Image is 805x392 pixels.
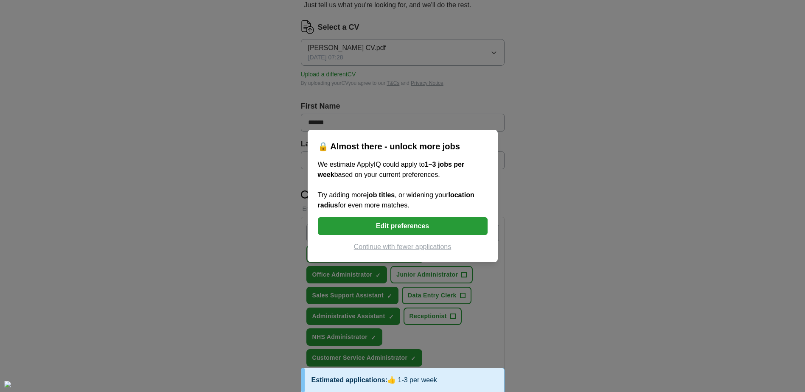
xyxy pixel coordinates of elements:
[318,242,488,252] button: Continue with fewer applications
[318,142,460,151] span: 🔒 Almost there - unlock more jobs
[318,217,488,235] button: Edit preferences
[311,376,388,384] span: Estimated applications:
[4,381,11,388] div: Cookie consent button
[387,376,437,384] span: 👍 1-3 per week
[4,381,11,388] img: Cookie%20settings
[367,191,395,199] b: job titles
[318,161,474,209] span: We estimate ApplyIQ could apply to based on your current preferences. Try adding more , or wideni...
